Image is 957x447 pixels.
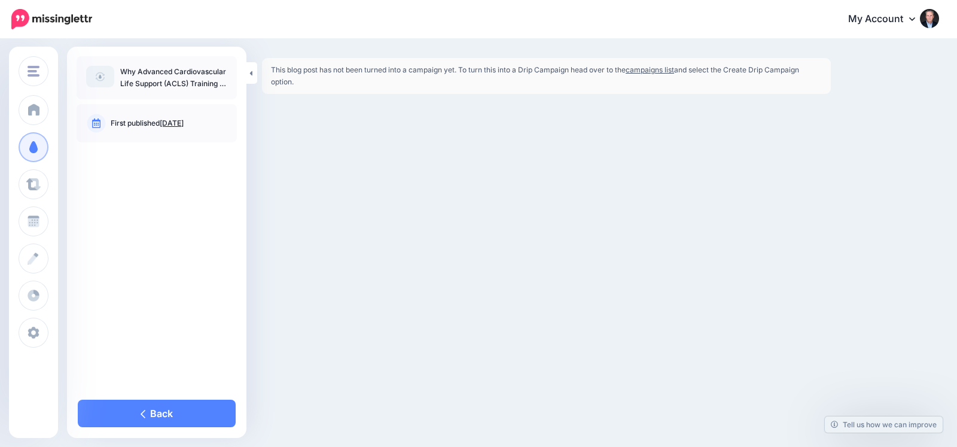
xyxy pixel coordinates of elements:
[160,118,184,127] a: [DATE]
[11,9,92,29] img: Missinglettr
[111,118,227,129] p: First published
[86,66,114,87] img: article-default-image-icon.png
[836,5,939,34] a: My Account
[262,58,831,94] div: This blog post has not been turned into a campaign yet. To turn this into a Drip Campaign head ov...
[28,66,39,77] img: menu.png
[120,66,227,90] p: Why Advanced Cardiovascular Life Support (ACLS) Training is Essential for Healthcare Professionals
[626,65,674,74] a: campaigns list
[825,416,943,433] a: Tell us how we can improve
